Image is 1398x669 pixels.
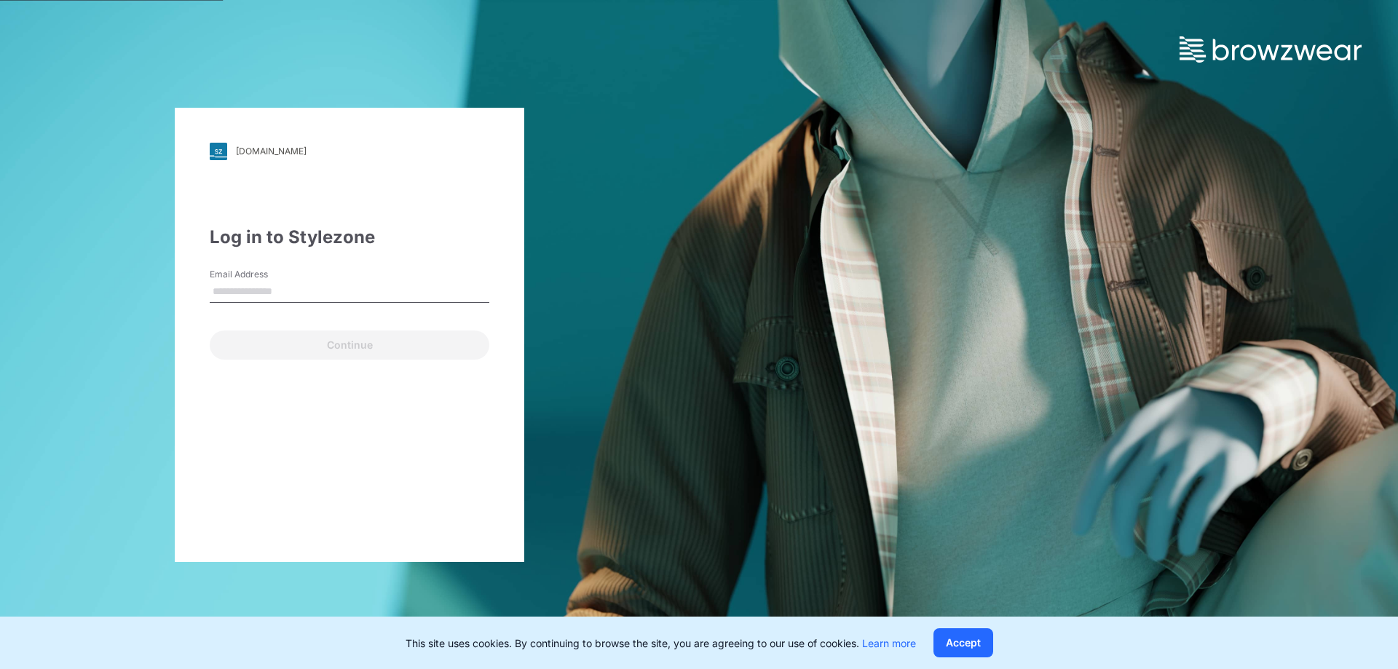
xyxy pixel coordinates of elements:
[236,146,307,157] div: [DOMAIN_NAME]
[1180,36,1362,63] img: browzwear-logo.73288ffb.svg
[210,268,312,281] label: Email Address
[210,224,489,250] div: Log in to Stylezone
[210,143,227,160] img: svg+xml;base64,PHN2ZyB3aWR0aD0iMjgiIGhlaWdodD0iMjgiIHZpZXdCb3g9IjAgMCAyOCAyOCIgZmlsbD0ibm9uZSIgeG...
[862,637,916,649] a: Learn more
[406,636,916,651] p: This site uses cookies. By continuing to browse the site, you are agreeing to our use of cookies.
[210,143,489,160] a: [DOMAIN_NAME]
[933,628,993,657] button: Accept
